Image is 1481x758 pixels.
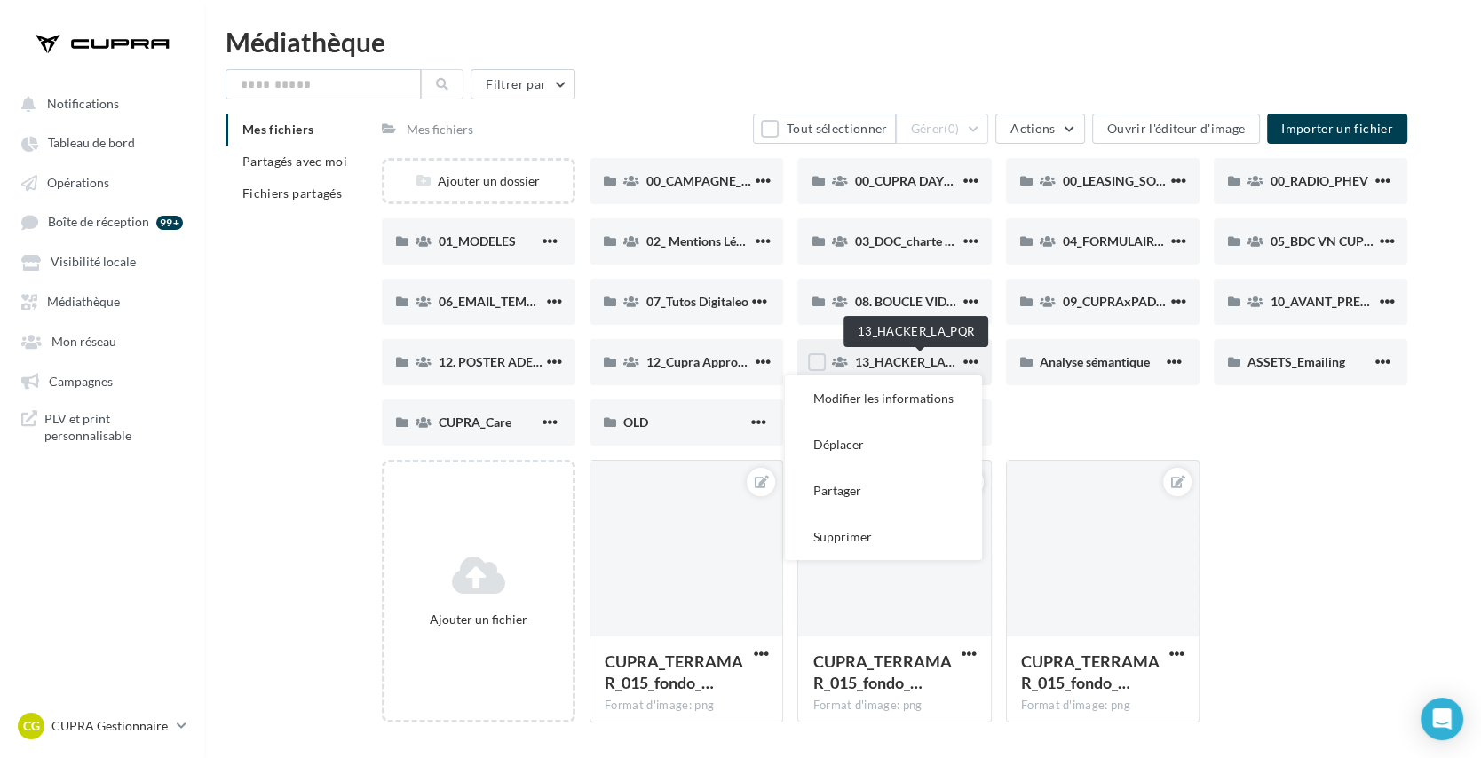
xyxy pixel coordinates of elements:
[854,173,983,188] span: 00_CUPRA DAYS (JPO)
[646,173,798,188] span: 00_CAMPAGNE_OCTOBRE
[1271,233,1381,249] span: 05_BDC VN CUPRA
[1267,114,1407,144] button: Importer un fichier
[1040,354,1150,369] span: Analyse sémantique
[1271,173,1368,188] span: 00_RADIO_PHEV
[242,122,313,137] span: Mes fichiers
[51,255,136,270] span: Visibilité locale
[47,175,109,190] span: Opérations
[785,422,982,468] button: Déplacer
[785,468,982,514] button: Partager
[48,136,135,151] span: Tableau de bord
[1021,651,1160,692] span: CUPRA_TERRAMAR_015_fondo_RVB
[11,205,194,238] a: Boîte de réception 99+
[471,69,575,99] button: Filtrer par
[812,651,951,692] span: CUPRA_TERRAMAR_015_fondo_RVB (1)
[51,334,116,349] span: Mon réseau
[14,709,190,743] a: CG CUPRA Gestionnaire
[1421,698,1463,740] div: Open Intercom Messenger
[47,96,119,111] span: Notifications
[854,294,1089,309] span: 08. BOUCLE VIDEO ECRAN SHOWROOM
[11,364,194,396] a: Campagnes
[156,216,183,230] div: 99+
[11,126,194,158] a: Tableau de bord
[242,186,342,201] span: Fichiers partagés
[785,375,982,422] button: Modifier les informations
[1247,354,1345,369] span: ASSETS_Emailing
[11,285,194,317] a: Médiathèque
[1021,698,1184,714] div: Format d'image: png
[785,514,982,560] button: Supprimer
[49,373,113,388] span: Campagnes
[896,114,989,144] button: Gérer(0)
[51,717,170,735] p: CUPRA Gestionnaire
[944,122,959,136] span: (0)
[1092,114,1260,144] button: Ouvrir l'éditeur d'image
[11,166,194,198] a: Opérations
[384,172,573,190] div: Ajouter un dossier
[407,121,473,138] div: Mes fichiers
[623,415,648,430] span: OLD
[1281,121,1393,136] span: Importer un fichier
[242,154,347,169] span: Partagés avec moi
[854,233,1087,249] span: 03_DOC_charte graphique et GUIDELINES
[1063,173,1261,188] span: 00_LEASING_SOCIAL_ÉLECTRIQUE
[843,316,988,347] div: 13_HACKER_LA_PQR
[439,415,511,430] span: CUPRA_Care
[995,114,1084,144] button: Actions
[605,698,768,714] div: Format d'image: png
[48,215,149,230] span: Boîte de réception
[1063,294,1169,309] span: 09_CUPRAxPADEL
[753,114,895,144] button: Tout sélectionner
[812,698,976,714] div: Format d'image: png
[11,245,194,277] a: Visibilité locale
[47,294,120,309] span: Médiathèque
[646,294,748,309] span: 07_Tutos Digitaleo
[11,324,194,356] a: Mon réseau
[226,28,1460,55] div: Médiathèque
[1010,121,1055,136] span: Actions
[439,294,645,309] span: 06_EMAIL_TEMPLATE HTML CUPRA
[392,611,566,628] div: Ajouter un fichier
[439,233,516,249] span: 01_MODELES
[1063,233,1327,249] span: 04_FORMULAIRE DES DEMANDES CRÉATIVES
[11,87,186,119] button: Notifications
[605,651,743,692] span: CUPRA_TERRAMAR_015_fondo_RVB
[854,354,976,369] span: 13_HACKER_LA_PQR
[11,403,194,452] a: PLV et print personnalisable
[439,354,551,369] span: 12. POSTER ADEME
[646,233,764,249] span: 02_ Mentions Légales
[23,717,40,735] span: CG
[44,410,183,445] span: PLV et print personnalisable
[646,354,909,369] span: 12_Cupra Approved_OCCASIONS_GARANTIES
